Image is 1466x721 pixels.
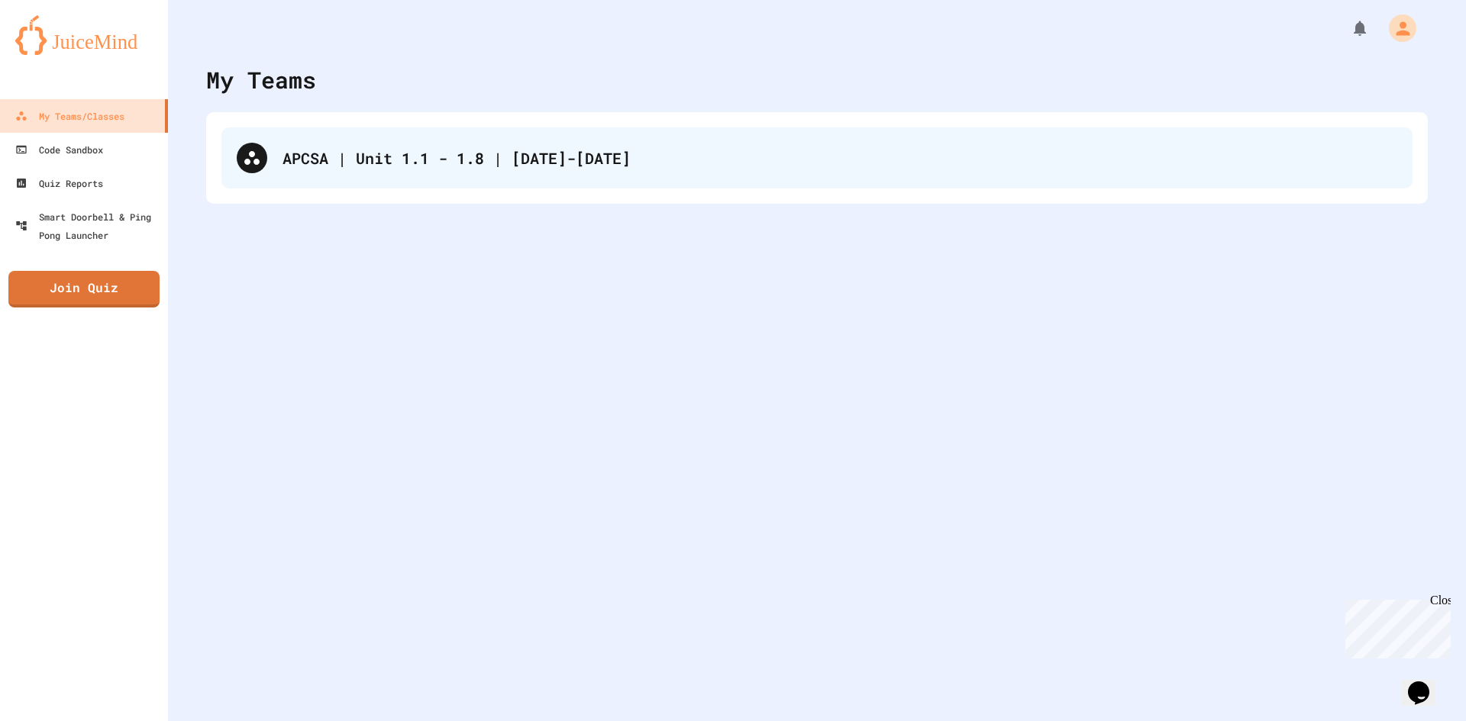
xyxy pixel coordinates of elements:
div: Code Sandbox [15,140,103,159]
div: My Teams [206,63,316,97]
a: Join Quiz [8,271,160,307]
div: My Notifications [1322,15,1373,41]
div: APCSA | Unit 1.1 - 1.8 | [DATE]-[DATE] [283,146,1397,169]
iframe: chat widget [1402,660,1451,706]
div: Smart Doorbell & Ping Pong Launcher [15,208,162,244]
div: Chat with us now!Close [6,6,105,97]
div: My Account [1373,11,1420,46]
iframe: chat widget [1339,594,1451,658]
div: APCSA | Unit 1.1 - 1.8 | [DATE]-[DATE] [221,127,1413,188]
div: Quiz Reports [15,174,103,192]
img: logo-orange.svg [15,15,153,55]
div: My Teams/Classes [15,107,124,125]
